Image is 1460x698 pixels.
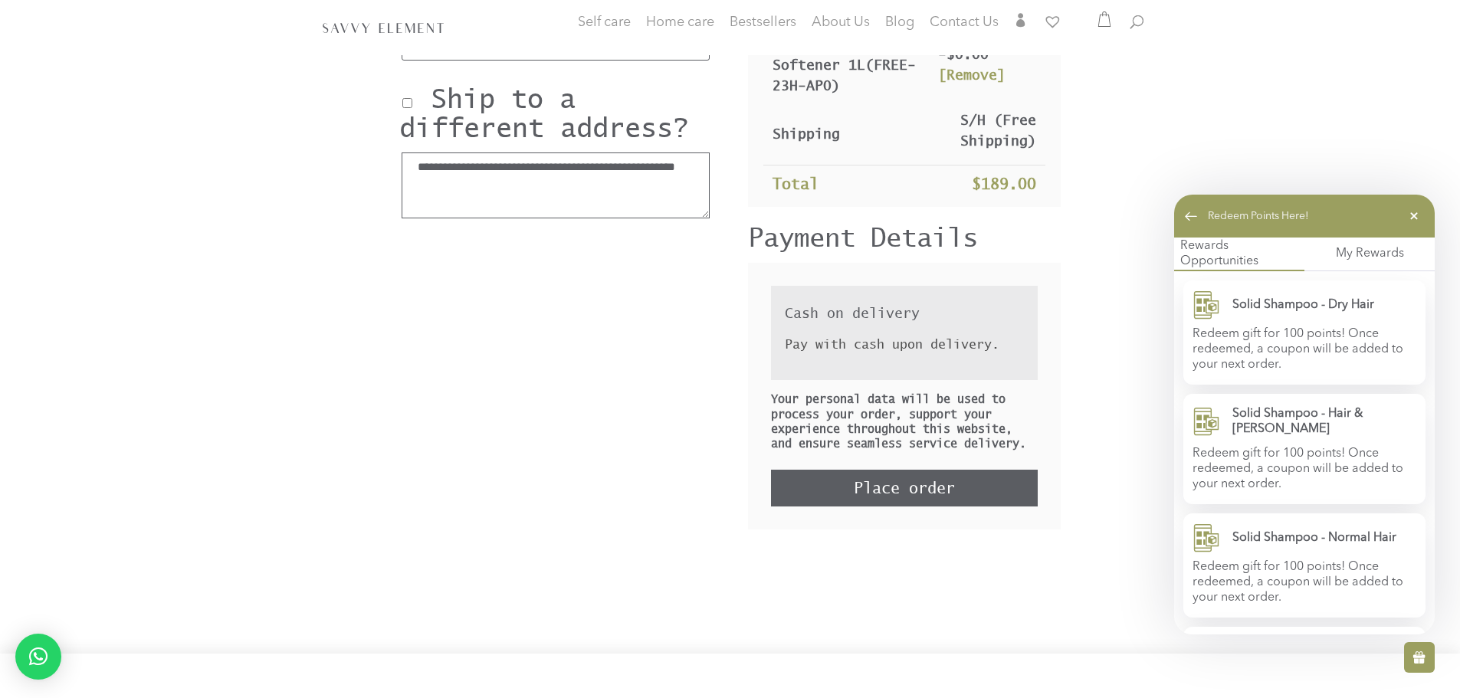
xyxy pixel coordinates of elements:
[1193,559,1416,605] p: Redeem gift for 100 points! Once redeemed, a coupon will be added to your next order.
[646,15,714,29] span: Home care
[730,17,796,32] a: Bestsellers
[646,17,714,48] a: Home care
[972,175,1036,192] bdi: 189.00
[930,17,999,32] a: Contact Us
[1014,13,1028,27] span: 
[1208,209,1379,223] p: Redeem Points Here!
[885,17,914,32] a: Blog
[320,19,447,35] img: SavvyElement
[885,15,914,29] span: Blog
[929,27,1046,103] td: -
[730,15,796,29] span: Bestsellers
[785,305,920,321] label: Cash on delivery
[1014,13,1028,32] a: 
[1193,446,1416,492] p: Redeem gift for 100 points! Once redeemed, a coupon will be added to your next order.
[1336,246,1404,261] p: My Rewards
[812,15,870,29] span: About Us
[960,112,1036,149] label: S/H (Free Shipping)
[763,165,928,202] th: Total
[748,230,1061,244] p: Payment Details
[763,27,928,103] th: Reward Fabric Softener 1L(FREE-23H-AP0)
[578,17,631,48] a: Self care
[1232,406,1416,437] p: Solid Shampoo - Hair & [PERSON_NAME]
[771,470,1038,506] button: Place order
[812,17,870,32] a: About Us
[578,15,631,29] span: Self care
[938,67,1006,83] a: [Remove]
[1193,326,1416,372] p: Redeem gift for 100 points! Once redeemed, a coupon will be added to your next order.
[785,335,1012,354] p: Pay with cash upon delivery.
[1232,297,1416,313] p: Solid Shampoo - Dry Hair
[1232,530,1416,546] p: Solid Shampoo - Normal Hair
[399,82,689,143] span: Ship to a different address?
[402,98,412,108] input: Ship to a different address?
[972,175,981,192] span: $
[771,392,1038,451] p: Your personal data will be used to process your order, support your experience throughout this we...
[1180,238,1298,269] p: Rewards Opportunities
[930,15,999,29] span: Contact Us
[763,103,928,165] th: Shipping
